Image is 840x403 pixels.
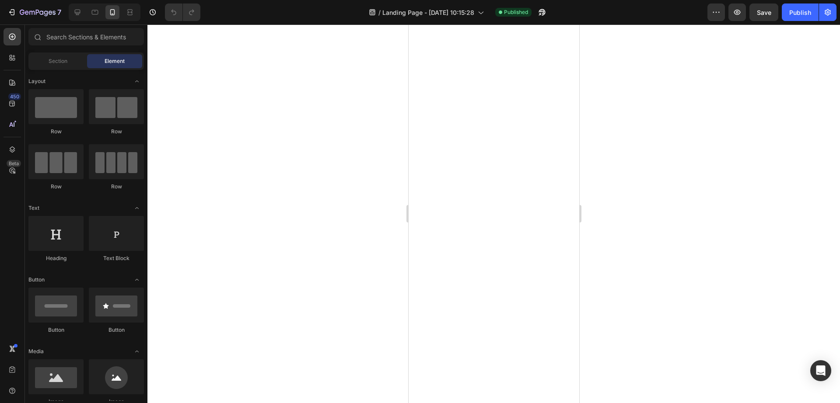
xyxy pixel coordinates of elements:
[810,360,831,381] div: Open Intercom Messenger
[28,77,45,85] span: Layout
[165,3,200,21] div: Undo/Redo
[130,344,144,358] span: Toggle open
[28,183,84,191] div: Row
[28,326,84,334] div: Button
[409,24,579,403] iframe: Design area
[89,128,144,135] div: Row
[28,276,45,284] span: Button
[378,8,381,17] span: /
[789,8,811,17] div: Publish
[130,74,144,88] span: Toggle open
[3,3,65,21] button: 7
[757,9,771,16] span: Save
[130,201,144,215] span: Toggle open
[28,28,144,45] input: Search Sections & Elements
[130,273,144,287] span: Toggle open
[8,93,21,100] div: 450
[57,7,61,17] p: 7
[504,8,528,16] span: Published
[28,254,84,262] div: Heading
[49,57,67,65] span: Section
[749,3,778,21] button: Save
[105,57,125,65] span: Element
[7,160,21,167] div: Beta
[28,347,44,355] span: Media
[89,183,144,191] div: Row
[782,3,819,21] button: Publish
[28,204,39,212] span: Text
[89,254,144,262] div: Text Block
[89,326,144,334] div: Button
[382,8,474,17] span: Landing Page - [DATE] 10:15:28
[28,128,84,135] div: Row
